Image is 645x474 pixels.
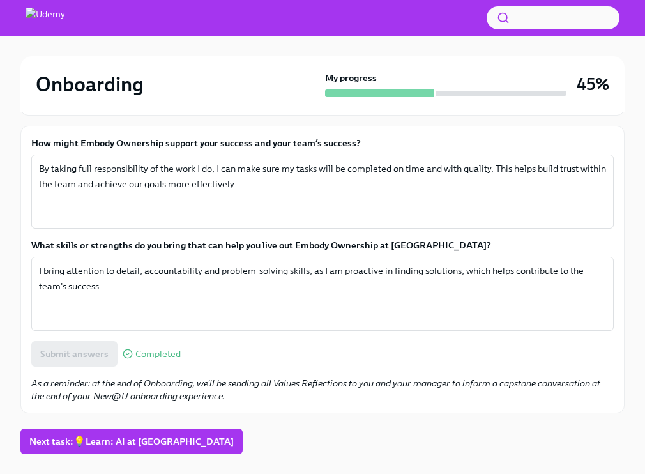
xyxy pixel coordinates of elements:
[31,239,614,252] label: What skills or strengths do you bring that can help you live out Embody Ownership at [GEOGRAPHIC_...
[31,378,600,402] em: As a reminder: at the end of Onboarding, we'll be sending all Values Reflections to you and your ...
[31,137,614,149] label: How might Embody Ownership support your success and your team’s success?
[577,73,609,96] h3: 45%
[36,72,144,97] h2: Onboarding
[325,72,377,84] strong: My progress
[39,161,606,222] textarea: By taking full responsibility of the work I do, I can make sure my tasks will be completed on tim...
[39,263,606,325] textarea: I bring attention to detail, accountability and problem-solving skills, as I am proactive in find...
[20,429,243,454] button: Next task:💡Learn: AI at [GEOGRAPHIC_DATA]
[29,435,234,448] span: Next task : 💡Learn: AI at [GEOGRAPHIC_DATA]
[26,8,65,28] img: Udemy
[135,349,181,359] span: Completed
